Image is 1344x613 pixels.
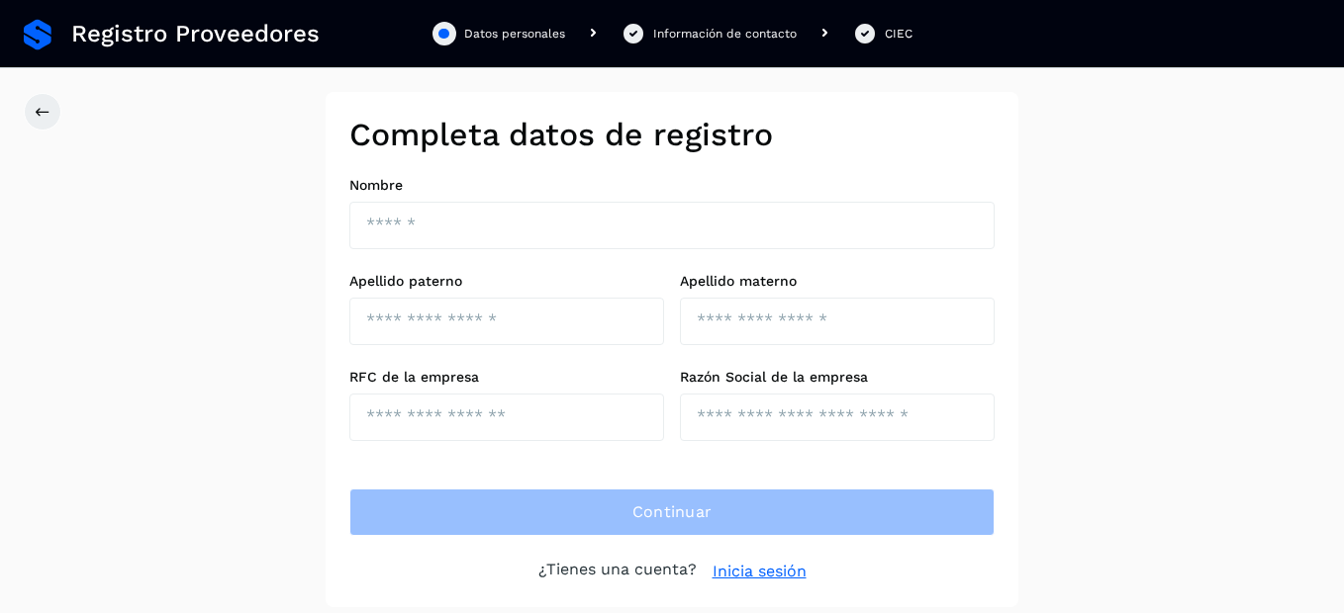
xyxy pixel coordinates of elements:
[349,488,995,536] button: Continuar
[632,501,713,523] span: Continuar
[349,369,664,386] label: RFC de la empresa
[713,560,807,583] a: Inicia sesión
[349,273,664,290] label: Apellido paterno
[349,116,995,153] h2: Completa datos de registro
[680,273,995,290] label: Apellido materno
[653,25,797,43] div: Información de contacto
[71,20,320,48] span: Registro Proveedores
[464,25,565,43] div: Datos personales
[349,177,995,194] label: Nombre
[885,25,912,43] div: CIEC
[680,369,995,386] label: Razón Social de la empresa
[538,560,697,583] p: ¿Tienes una cuenta?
